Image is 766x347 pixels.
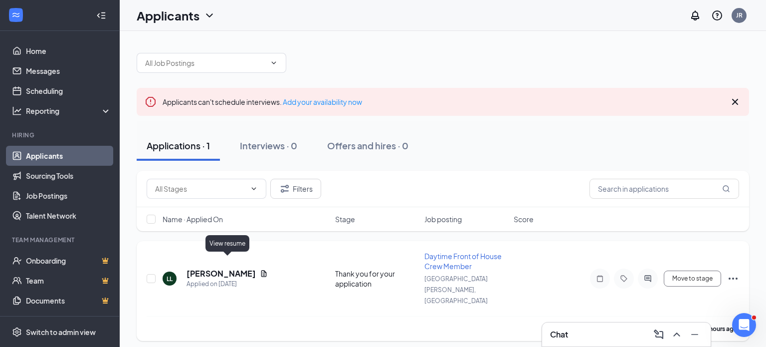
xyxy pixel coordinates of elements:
[205,235,249,252] div: View resume
[155,183,246,194] input: All Stages
[145,96,157,108] svg: Error
[514,214,534,224] span: Score
[187,279,268,289] div: Applied on [DATE]
[26,146,111,166] a: Applicants
[163,97,362,106] span: Applicants can't schedule interviews.
[589,179,739,199] input: Search in applications
[729,96,741,108] svg: Cross
[26,311,111,331] a: SurveysCrown
[26,81,111,101] a: Scheduling
[701,325,738,333] b: 20 hours ago
[26,61,111,81] a: Messages
[26,327,96,337] div: Switch to admin view
[26,206,111,226] a: Talent Network
[250,185,258,193] svg: ChevronDown
[26,271,111,291] a: TeamCrown
[594,275,606,283] svg: Note
[11,10,21,20] svg: WorkstreamLogo
[12,106,22,116] svg: Analysis
[26,251,111,271] a: OnboardingCrown
[240,139,297,152] div: Interviews · 0
[270,59,278,67] svg: ChevronDown
[147,139,210,152] div: Applications · 1
[26,166,111,186] a: Sourcing Tools
[618,275,630,283] svg: Tag
[651,327,667,343] button: ComposeMessage
[145,57,266,68] input: All Job Postings
[424,252,502,271] span: Daytime Front of House Crew Member
[689,329,701,341] svg: Minimize
[187,268,256,279] h5: [PERSON_NAME]
[26,186,111,206] a: Job Postings
[424,275,488,305] span: [GEOGRAPHIC_DATA][PERSON_NAME], [GEOGRAPHIC_DATA]
[96,10,106,20] svg: Collapse
[12,131,109,139] div: Hiring
[653,329,665,341] svg: ComposeMessage
[12,327,22,337] svg: Settings
[722,185,730,193] svg: MagnifyingGlass
[689,9,701,21] svg: Notifications
[642,275,654,283] svg: ActiveChat
[424,214,462,224] span: Job posting
[327,139,408,152] div: Offers and hires · 0
[137,7,199,24] h1: Applicants
[736,11,743,19] div: JR
[26,41,111,61] a: Home
[711,9,723,21] svg: QuestionInfo
[687,327,703,343] button: Minimize
[671,329,683,341] svg: ChevronUp
[283,97,362,106] a: Add your availability now
[203,9,215,21] svg: ChevronDown
[163,214,223,224] span: Name · Applied On
[270,179,321,199] button: Filter Filters
[669,327,685,343] button: ChevronUp
[26,106,112,116] div: Reporting
[664,271,721,287] button: Move to stage
[727,273,739,285] svg: Ellipses
[550,329,568,340] h3: Chat
[335,214,355,224] span: Stage
[279,183,291,195] svg: Filter
[167,275,173,283] div: LL
[260,270,268,278] svg: Document
[26,291,111,311] a: DocumentsCrown
[335,269,418,289] div: Thank you for your application
[12,236,109,244] div: Team Management
[732,313,756,337] iframe: Intercom live chat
